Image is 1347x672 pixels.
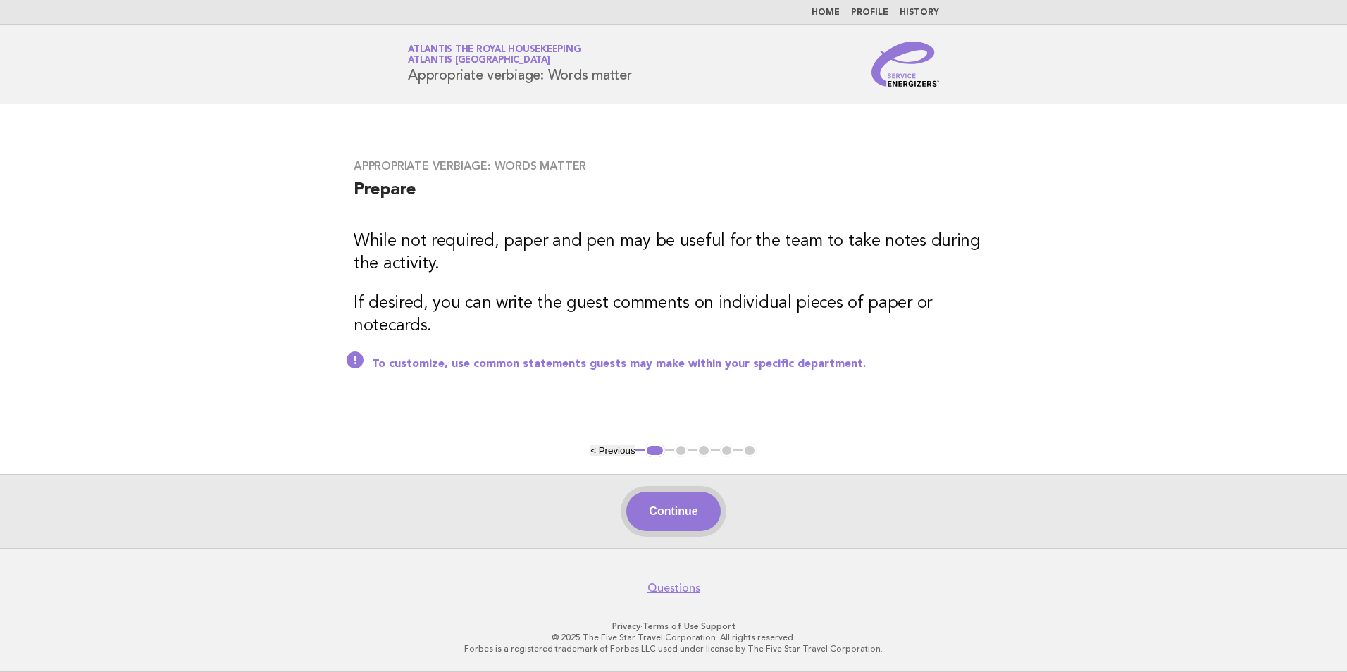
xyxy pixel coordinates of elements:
[242,643,1105,654] p: Forbes is a registered trademark of Forbes LLC used under license by The Five Star Travel Corpora...
[242,632,1105,643] p: © 2025 The Five Star Travel Corporation. All rights reserved.
[871,42,939,87] img: Service Energizers
[626,492,720,531] button: Continue
[645,444,665,458] button: 1
[354,159,993,173] h3: Appropriate verbiage: Words matter
[590,445,635,456] button: < Previous
[408,56,550,66] span: Atlantis [GEOGRAPHIC_DATA]
[643,621,699,631] a: Terms of Use
[812,8,840,17] a: Home
[647,581,700,595] a: Questions
[851,8,888,17] a: Profile
[701,621,735,631] a: Support
[242,621,1105,632] p: · ·
[408,45,581,65] a: Atlantis the Royal HousekeepingAtlantis [GEOGRAPHIC_DATA]
[612,621,640,631] a: Privacy
[354,230,993,275] h3: While not required, paper and pen may be useful for the team to take notes during the activity.
[900,8,939,17] a: History
[354,292,993,337] h3: If desired, you can write the guest comments on individual pieces of paper or notecards.
[408,46,632,82] h1: Appropriate verbiage: Words matter
[372,357,993,371] p: To customize, use common statements guests may make within your specific department.
[354,179,993,213] h2: Prepare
